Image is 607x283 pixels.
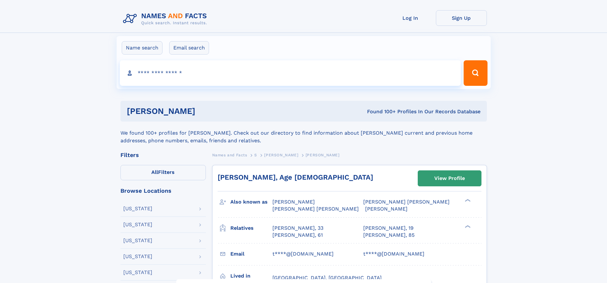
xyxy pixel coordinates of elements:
[120,188,206,194] div: Browse Locations
[365,206,408,212] span: [PERSON_NAME]
[123,206,152,211] div: [US_STATE]
[120,10,212,27] img: Logo Names and Facts
[264,151,298,159] a: [PERSON_NAME]
[120,152,206,158] div: Filters
[120,165,206,180] label: Filters
[436,10,487,26] a: Sign Up
[363,199,450,205] span: [PERSON_NAME] [PERSON_NAME]
[418,171,481,186] a: View Profile
[272,232,323,239] a: [PERSON_NAME], 61
[123,222,152,227] div: [US_STATE]
[123,270,152,275] div: [US_STATE]
[272,199,315,205] span: [PERSON_NAME]
[169,41,209,55] label: Email search
[434,171,465,186] div: View Profile
[127,107,281,115] h1: [PERSON_NAME]
[230,249,272,259] h3: Email
[363,232,415,239] a: [PERSON_NAME], 85
[120,60,461,86] input: search input
[272,206,359,212] span: [PERSON_NAME] [PERSON_NAME]
[122,41,163,55] label: Name search
[272,275,382,281] span: [GEOGRAPHIC_DATA], [GEOGRAPHIC_DATA]
[230,197,272,207] h3: Also known as
[123,238,152,243] div: [US_STATE]
[212,151,247,159] a: Names and Facts
[463,224,471,228] div: ❯
[281,108,481,115] div: Found 100+ Profiles In Our Records Database
[254,153,257,157] span: S
[120,122,487,145] div: We found 100+ profiles for [PERSON_NAME]. Check out our directory to find information about [PERS...
[363,225,414,232] a: [PERSON_NAME], 19
[254,151,257,159] a: S
[151,169,158,175] span: All
[385,10,436,26] a: Log In
[230,223,272,234] h3: Relatives
[463,198,471,203] div: ❯
[218,173,373,181] a: [PERSON_NAME], Age [DEMOGRAPHIC_DATA]
[123,254,152,259] div: [US_STATE]
[464,60,487,86] button: Search Button
[272,225,323,232] a: [PERSON_NAME], 33
[264,153,298,157] span: [PERSON_NAME]
[306,153,340,157] span: [PERSON_NAME]
[230,271,272,281] h3: Lived in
